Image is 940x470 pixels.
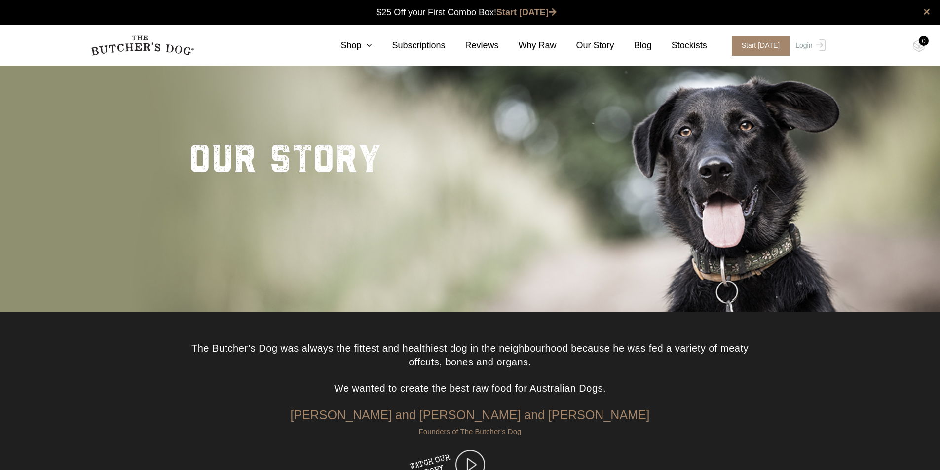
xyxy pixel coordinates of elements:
[557,39,614,52] a: Our Story
[189,124,382,188] h2: Our story
[652,39,707,52] a: Stockists
[446,39,499,52] a: Reviews
[614,39,652,52] a: Blog
[189,427,752,436] h6: Founders of The Butcher's Dog
[189,407,752,427] h3: [PERSON_NAME] and [PERSON_NAME] and [PERSON_NAME]
[722,36,793,56] a: Start [DATE]
[919,36,929,46] div: 0
[732,36,790,56] span: Start [DATE]
[923,6,930,18] a: close
[913,39,925,52] img: TBD_Cart-Empty.png
[189,381,752,407] p: We wanted to create the best raw food for Australian Dogs.
[793,36,825,56] a: Login
[499,39,557,52] a: Why Raw
[496,7,557,17] a: Start [DATE]
[372,39,445,52] a: Subscriptions
[321,39,372,52] a: Shop
[189,341,752,381] p: The Butcher’s Dog was always the fittest and healthiest dog in the neighbourhood because he was f...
